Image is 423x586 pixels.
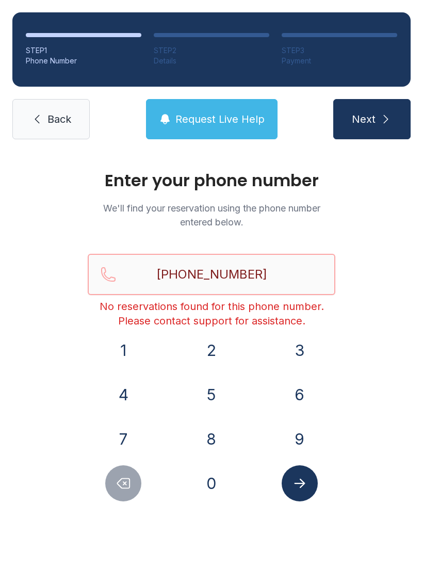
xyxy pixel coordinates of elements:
button: Delete number [105,465,141,501]
div: Phone Number [26,56,141,66]
p: We'll find your reservation using the phone number entered below. [88,201,335,229]
div: Details [154,56,269,66]
h1: Enter your phone number [88,172,335,189]
button: 3 [282,332,318,368]
button: 0 [193,465,230,501]
div: STEP 2 [154,45,269,56]
button: 4 [105,377,141,413]
button: 2 [193,332,230,368]
button: 6 [282,377,318,413]
div: STEP 3 [282,45,397,56]
button: 7 [105,421,141,457]
button: 8 [193,421,230,457]
button: 5 [193,377,230,413]
button: Submit lookup form [282,465,318,501]
div: Payment [282,56,397,66]
span: Request Live Help [175,112,265,126]
span: Next [352,112,376,126]
input: Reservation phone number [88,254,335,295]
button: 9 [282,421,318,457]
div: No reservations found for this phone number. Please contact support for assistance. [88,299,335,328]
span: Back [47,112,71,126]
button: 1 [105,332,141,368]
div: STEP 1 [26,45,141,56]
